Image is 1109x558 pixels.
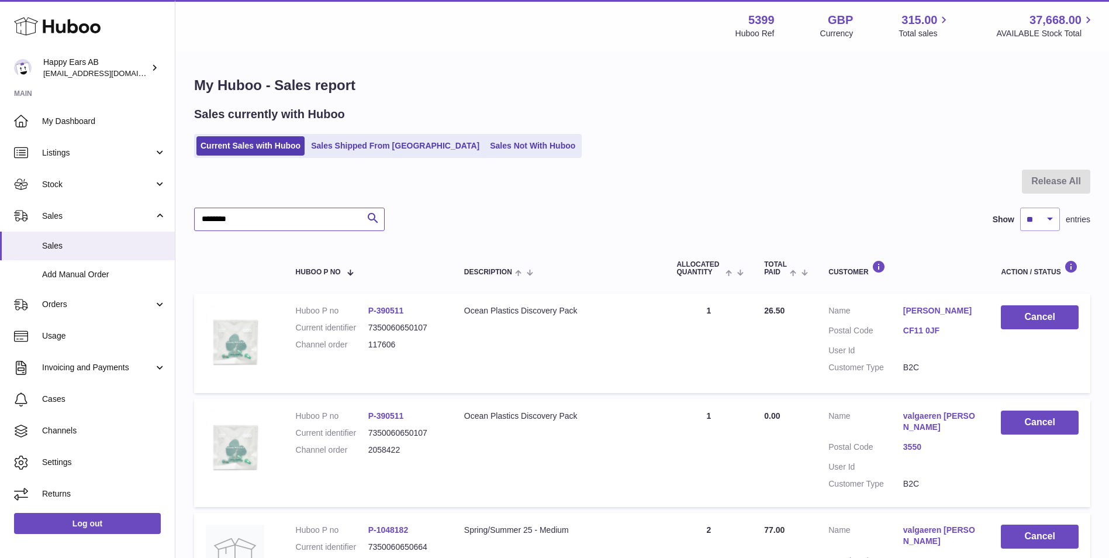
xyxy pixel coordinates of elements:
[828,478,903,490] dt: Customer Type
[368,411,404,421] a: P-390511
[486,136,579,156] a: Sales Not With Huboo
[1001,525,1079,549] button: Cancel
[296,339,368,350] dt: Channel order
[464,411,654,422] div: Ocean Plastics Discovery Pack
[993,214,1014,225] label: Show
[903,305,978,316] a: [PERSON_NAME]
[196,136,305,156] a: Current Sales with Huboo
[764,306,785,315] span: 26.50
[828,525,903,550] dt: Name
[296,525,368,536] dt: Huboo P no
[903,362,978,373] dd: B2C
[464,305,654,316] div: Ocean Plastics Discovery Pack
[899,12,951,39] a: 315.00 Total sales
[42,330,166,342] span: Usage
[996,12,1095,39] a: 37,668.00 AVAILABLE Stock Total
[206,411,264,484] img: 53991642634710.jpg
[296,268,341,276] span: Huboo P no
[43,68,172,78] span: [EMAIL_ADDRESS][DOMAIN_NAME]
[42,488,166,500] span: Returns
[307,136,483,156] a: Sales Shipped From [GEOGRAPHIC_DATA]
[368,339,441,350] dd: 117606
[368,306,404,315] a: P-390511
[828,260,977,276] div: Customer
[42,425,166,436] span: Channels
[828,12,853,28] strong: GBP
[903,478,978,490] dd: B2C
[296,305,368,316] dt: Huboo P no
[42,457,166,468] span: Settings
[828,345,903,356] dt: User Id
[820,28,854,39] div: Currency
[368,542,441,553] dd: 7350060650664
[1001,305,1079,329] button: Cancel
[828,411,903,436] dt: Name
[296,411,368,422] dt: Huboo P no
[43,57,148,79] div: Happy Ears AB
[464,268,512,276] span: Description
[296,445,368,456] dt: Channel order
[14,513,161,534] a: Log out
[194,76,1090,95] h1: My Huboo - Sales report
[828,305,903,319] dt: Name
[368,322,441,333] dd: 7350060650107
[1001,260,1079,276] div: Action / Status
[368,525,409,535] a: P-1048182
[748,12,775,28] strong: 5399
[1001,411,1079,435] button: Cancel
[828,461,903,473] dt: User Id
[194,106,345,122] h2: Sales currently with Huboo
[903,325,978,336] a: CF11 0JF
[42,179,154,190] span: Stock
[42,362,154,373] span: Invoicing and Payments
[901,12,937,28] span: 315.00
[903,442,978,453] a: 3550
[42,116,166,127] span: My Dashboard
[42,394,166,405] span: Cases
[828,362,903,373] dt: Customer Type
[828,442,903,456] dt: Postal Code
[903,525,978,547] a: valgaeren [PERSON_NAME]
[296,322,368,333] dt: Current identifier
[42,147,154,159] span: Listings
[676,261,722,276] span: ALLOCATED Quantity
[206,305,264,378] img: 53991642634710.jpg
[828,325,903,339] dt: Postal Code
[42,299,154,310] span: Orders
[764,261,787,276] span: Total paid
[14,59,32,77] img: internalAdmin-5399@internal.huboo.com
[996,28,1095,39] span: AVAILABLE Stock Total
[735,28,775,39] div: Huboo Ref
[903,411,978,433] a: valgaeren [PERSON_NAME]
[899,28,951,39] span: Total sales
[665,399,752,507] td: 1
[42,240,166,252] span: Sales
[764,525,785,535] span: 77.00
[665,294,752,393] td: 1
[1029,12,1082,28] span: 37,668.00
[1066,214,1090,225] span: entries
[42,211,154,222] span: Sales
[296,542,368,553] dt: Current identifier
[368,428,441,439] dd: 7350060650107
[296,428,368,439] dt: Current identifier
[464,525,654,536] div: Spring/Summer 25 - Medium
[42,269,166,280] span: Add Manual Order
[368,445,441,456] dd: 2058422
[764,411,780,421] span: 0.00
